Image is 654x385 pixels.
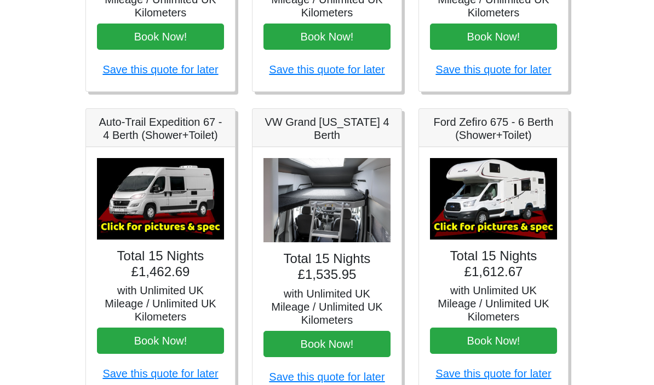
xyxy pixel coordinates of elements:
img: VW Grand California 4 Berth [263,159,391,243]
button: Book Now! [263,331,391,358]
h5: Auto-Trail Expedition 67 - 4 Berth (Shower+Toilet) [97,116,224,142]
h5: VW Grand [US_STATE] 4 Berth [263,116,391,142]
h5: with Unlimited UK Mileage / Unlimited UK Kilometers [97,284,224,324]
a: Save this quote for later [269,371,385,383]
img: Auto-Trail Expedition 67 - 4 Berth (Shower+Toilet) [97,159,224,240]
h5: with Unlimited UK Mileage / Unlimited UK Kilometers [430,284,557,324]
a: Save this quote for later [102,368,218,380]
h5: Ford Zefiro 675 - 6 Berth (Shower+Toilet) [430,116,557,142]
h4: Total 15 Nights £1,535.95 [263,252,391,283]
h5: with Unlimited UK Mileage / Unlimited UK Kilometers [263,288,391,327]
a: Save this quote for later [102,64,218,76]
button: Book Now! [430,328,557,354]
button: Book Now! [97,24,224,50]
img: Ford Zefiro 675 - 6 Berth (Shower+Toilet) [430,159,557,240]
button: Book Now! [430,24,557,50]
h4: Total 15 Nights £1,462.69 [97,249,224,281]
a: Save this quote for later [435,368,551,380]
button: Book Now! [97,328,224,354]
a: Save this quote for later [269,64,385,76]
a: Save this quote for later [435,64,551,76]
button: Book Now! [263,24,391,50]
h4: Total 15 Nights £1,612.67 [430,249,557,281]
